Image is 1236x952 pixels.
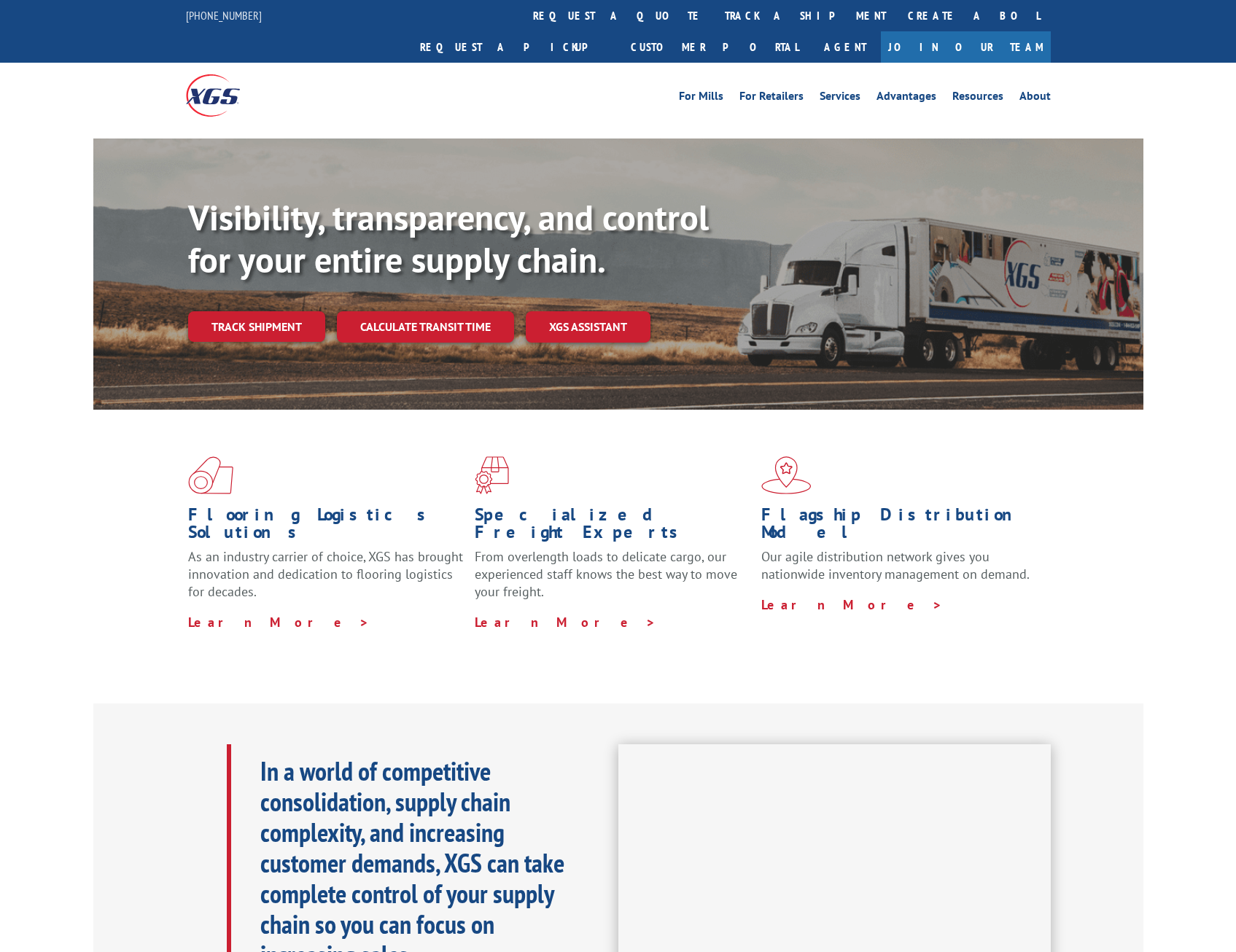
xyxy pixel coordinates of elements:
[761,596,943,613] a: Learn More >
[881,31,1051,63] a: Join Our Team
[475,506,750,548] h1: Specialized Freight Experts
[409,31,620,63] a: Request a pickup
[877,90,936,106] a: Advantages
[679,90,723,106] a: For Mills
[761,506,1037,548] h1: Flagship Distribution Model
[526,311,650,343] a: XGS ASSISTANT
[809,31,881,63] a: Agent
[188,506,464,548] h1: Flooring Logistics Solutions
[475,548,750,613] p: From overlength loads to delicate cargo, our experienced staff knows the best way to move your fr...
[761,456,812,494] img: xgs-icon-flagship-distribution-model-red
[952,90,1003,106] a: Resources
[188,548,463,600] span: As an industry carrier of choice, XGS has brought innovation and dedication to flooring logistics...
[188,195,709,282] b: Visibility, transparency, and control for your entire supply chain.
[620,31,809,63] a: Customer Portal
[337,311,514,343] a: Calculate transit time
[475,614,656,631] a: Learn More >
[475,456,509,494] img: xgs-icon-focused-on-flooring-red
[188,456,233,494] img: xgs-icon-total-supply-chain-intelligence-red
[188,311,325,342] a: Track shipment
[188,614,370,631] a: Learn More >
[761,548,1030,582] span: Our agile distribution network gives you nationwide inventory management on demand.
[186,8,262,23] a: [PHONE_NUMBER]
[820,90,860,106] a: Services
[739,90,804,106] a: For Retailers
[1019,90,1051,106] a: About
